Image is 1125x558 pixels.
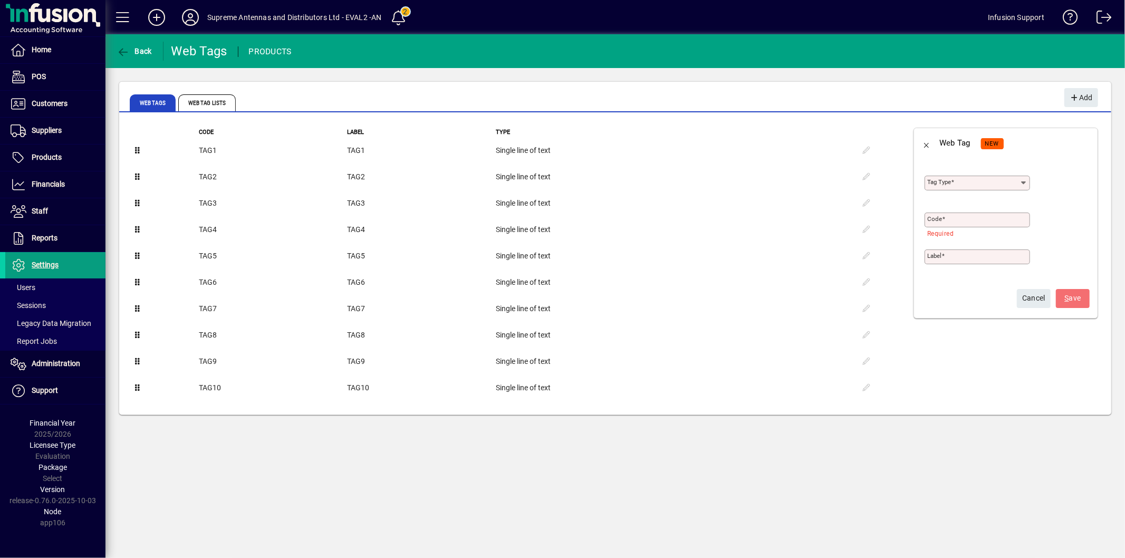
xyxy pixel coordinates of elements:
span: Sessions [11,301,46,310]
a: POS [5,64,105,90]
mat-error: Required [927,227,1022,238]
a: Logout [1089,2,1112,36]
td: TAG6 [347,270,495,296]
a: Home [5,37,105,63]
td: TAG8 [198,322,347,349]
td: TAG5 [347,243,495,270]
td: TAG9 [347,349,495,375]
td: TAG8 [347,322,495,349]
span: Customers [32,99,68,108]
span: Settings [32,261,59,269]
span: Version [41,485,65,494]
td: Single line of text [495,296,853,322]
td: Single line of text [495,164,853,190]
a: Users [5,278,105,296]
a: Knowledge Base [1055,2,1078,36]
td: TAG4 [347,217,495,243]
td: TAG2 [198,164,347,190]
mat-label: Label [927,252,941,259]
span: Financials [32,180,65,188]
span: NEW [985,140,999,147]
span: S [1065,294,1069,302]
td: TAG3 [198,190,347,217]
button: Add [1064,88,1098,107]
span: Licensee Type [30,441,76,449]
button: Back [114,42,155,61]
th: Type [495,128,853,138]
span: Cancel [1022,290,1045,307]
td: TAG7 [347,296,495,322]
td: Single line of text [495,217,853,243]
button: Save [1056,289,1090,308]
span: Reports [32,234,57,242]
div: PRODUCTS [249,43,292,60]
div: Web Tags [171,43,227,60]
span: Report Jobs [11,337,57,345]
span: Legacy Data Migration [11,319,91,328]
a: Staff [5,198,105,225]
td: Single line of text [495,243,853,270]
span: Node [44,507,62,516]
a: Support [5,378,105,404]
td: TAG3 [347,190,495,217]
span: Staff [32,207,48,215]
span: Support [32,386,58,395]
div: Web Tag [939,134,970,151]
a: Legacy Data Migration [5,314,105,332]
td: Single line of text [495,270,853,296]
span: Products [32,153,62,161]
span: Web Tag Lists [178,94,236,111]
th: Code [198,128,347,138]
div: Infusion Support [988,9,1044,26]
span: Suppliers [32,126,62,134]
span: Administration [32,359,80,368]
td: Single line of text [495,349,853,375]
td: TAG4 [198,217,347,243]
td: Single line of text [495,138,853,164]
a: Financials [5,171,105,198]
td: TAG6 [198,270,347,296]
a: Sessions [5,296,105,314]
a: Administration [5,351,105,377]
span: ave [1065,290,1081,307]
a: Products [5,145,105,171]
td: TAG1 [347,138,495,164]
th: Label [347,128,495,138]
a: Reports [5,225,105,252]
td: TAG5 [198,243,347,270]
a: Suppliers [5,118,105,144]
span: Home [32,45,51,54]
button: Profile [174,8,207,27]
span: Back [117,47,152,55]
button: Back [914,130,939,156]
span: Add [1070,89,1092,107]
mat-label: Tag type [927,178,951,186]
td: Single line of text [495,322,853,349]
span: POS [32,72,46,81]
button: Cancel [1017,289,1051,308]
td: TAG9 [198,349,347,375]
mat-label: Code [927,215,942,223]
td: TAG7 [198,296,347,322]
td: TAG10 [347,375,495,401]
a: Report Jobs [5,332,105,350]
a: Customers [5,91,105,117]
button: Add [140,8,174,27]
td: TAG1 [198,138,347,164]
td: TAG2 [347,164,495,190]
td: TAG10 [198,375,347,401]
span: Package [39,463,67,472]
td: Single line of text [495,190,853,217]
div: Supreme Antennas and Distributors Ltd - EVAL2 -AN [207,9,382,26]
span: Users [11,283,35,292]
app-page-header-button: Back [105,42,164,61]
span: Financial Year [30,419,76,427]
span: Web Tags [130,94,176,111]
td: Single line of text [495,375,853,401]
